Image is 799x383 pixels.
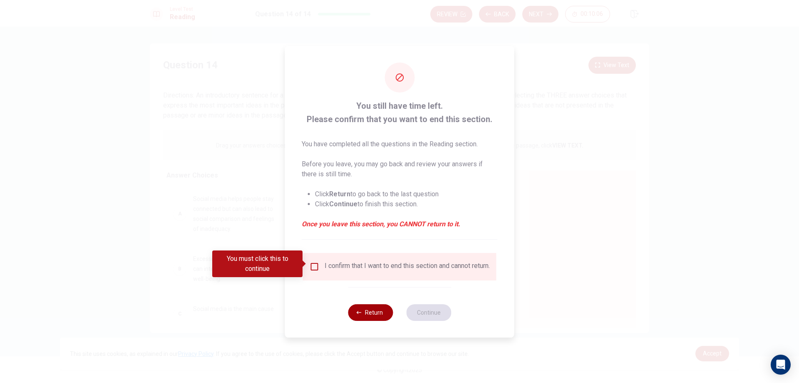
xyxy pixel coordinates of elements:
p: Before you leave, you may go back and review your answers if there is still time. [302,159,498,179]
button: Continue [406,304,451,321]
button: Return [348,304,393,321]
em: Once you leave this section, you CANNOT return to it. [302,219,498,229]
li: Click to go back to the last question [315,189,498,199]
div: Open Intercom Messenger [771,355,791,375]
li: Click to finish this section. [315,199,498,209]
p: You have completed all the questions in the Reading section. [302,139,498,149]
div: I confirm that I want to end this section and cannot return. [325,262,490,272]
span: You still have time left. Please confirm that you want to end this section. [302,99,498,126]
div: You must click this to continue [212,250,303,277]
span: You must click this to continue [310,262,320,272]
strong: Continue [329,200,357,208]
strong: Return [329,190,350,198]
